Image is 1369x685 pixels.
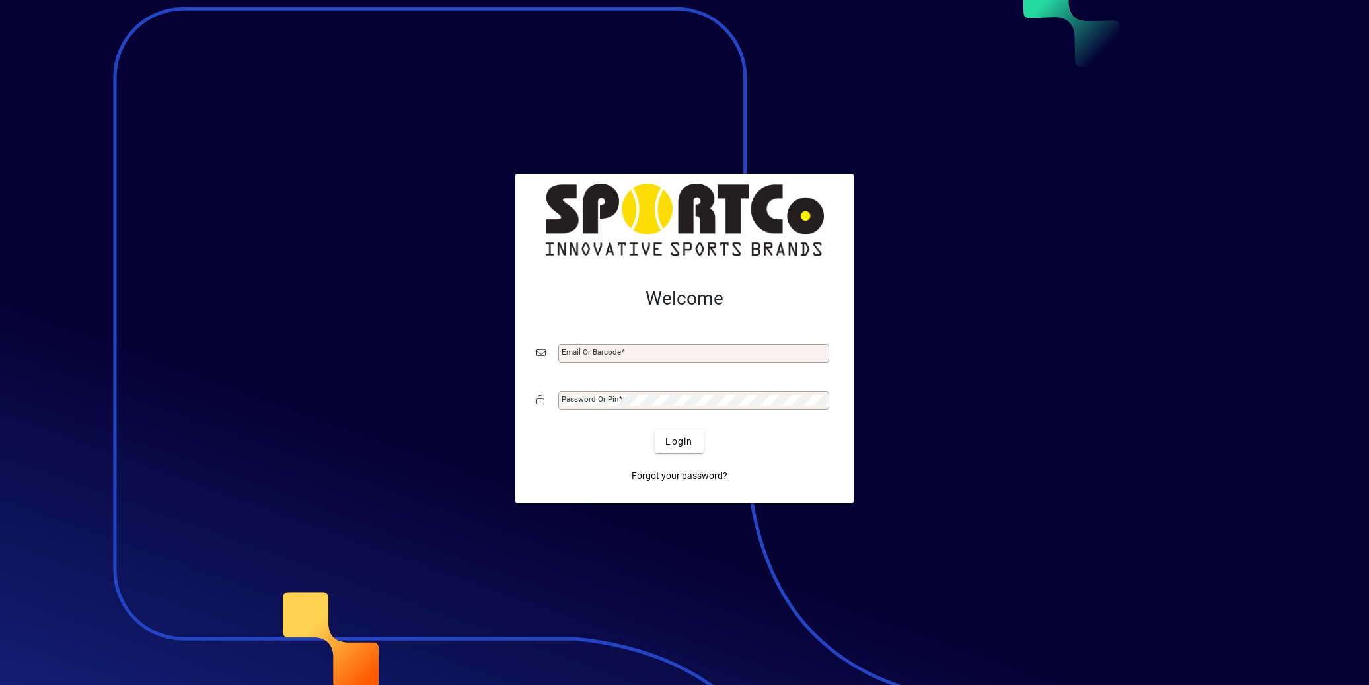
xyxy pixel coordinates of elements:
span: Login [665,435,692,449]
mat-label: Password or Pin [562,394,618,404]
a: Forgot your password? [626,464,733,487]
span: Forgot your password? [632,469,727,483]
button: Login [655,429,703,453]
mat-label: Email or Barcode [562,347,621,357]
h2: Welcome [536,287,832,310]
